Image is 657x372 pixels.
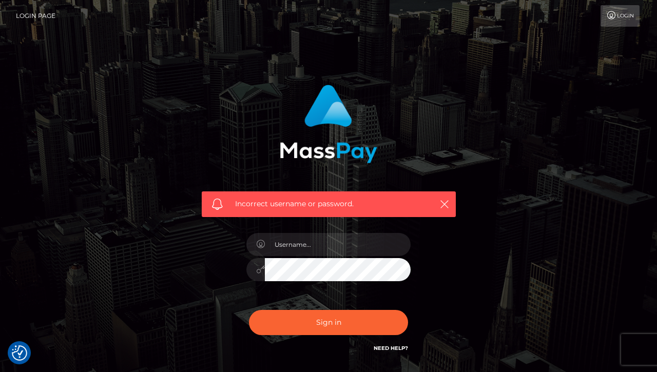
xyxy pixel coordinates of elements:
[280,85,377,163] img: MassPay Login
[249,310,408,335] button: Sign in
[12,345,27,361] button: Consent Preferences
[374,345,408,351] a: Need Help?
[265,233,411,256] input: Username...
[12,345,27,361] img: Revisit consent button
[601,5,640,27] a: Login
[235,199,422,209] span: Incorrect username or password.
[16,5,55,27] a: Login Page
